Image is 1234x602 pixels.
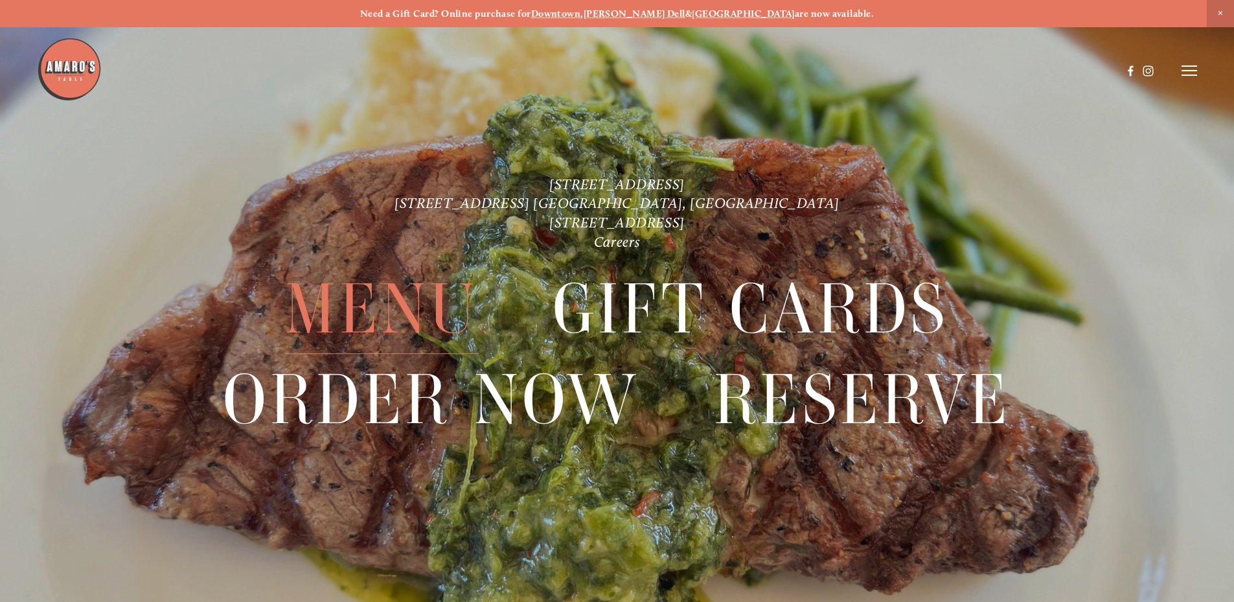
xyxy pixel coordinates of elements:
[531,8,581,19] a: Downtown
[692,8,795,19] a: [GEOGRAPHIC_DATA]
[685,8,692,19] strong: &
[285,265,478,354] a: Menu
[37,37,102,102] img: Amaro's Table
[580,8,583,19] strong: ,
[795,8,874,19] strong: are now available.
[223,355,639,444] a: Order Now
[394,194,840,212] a: [STREET_ADDRESS] [GEOGRAPHIC_DATA], [GEOGRAPHIC_DATA]
[594,233,641,251] a: Careers
[549,214,685,231] a: [STREET_ADDRESS]
[549,176,685,193] a: [STREET_ADDRESS]
[714,355,1011,444] a: Reserve
[553,265,949,354] a: Gift Cards
[360,8,531,19] strong: Need a Gift Card? Online purchase for
[584,8,685,19] a: [PERSON_NAME] Dell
